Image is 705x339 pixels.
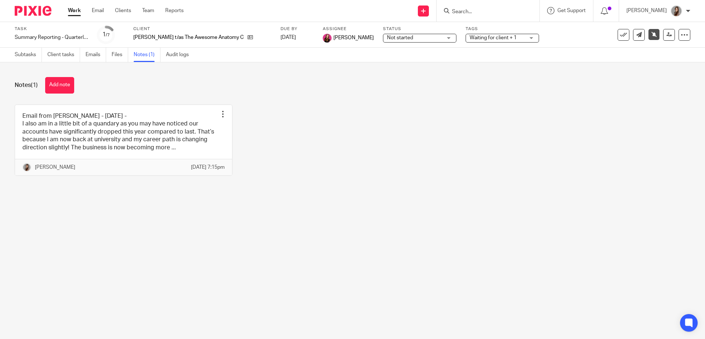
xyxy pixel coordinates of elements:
img: 22.png [670,5,682,17]
label: Tags [466,26,539,32]
div: Summary Reporting - Quarterly - Sole Trader [15,34,88,41]
button: Add note [45,77,74,94]
label: Client [133,26,271,32]
small: /7 [106,33,110,37]
p: [DATE] 7:15pm [191,164,225,171]
a: Files [112,48,128,62]
span: Waiting for client + 1 [470,35,517,40]
label: Assignee [323,26,374,32]
input: Search [451,9,517,15]
label: Task [15,26,88,32]
img: Pixie [15,6,51,16]
span: [DATE] [281,35,296,40]
p: [PERSON_NAME] [35,164,75,171]
a: Client tasks [47,48,80,62]
label: Status [383,26,456,32]
img: 21.png [323,34,332,43]
p: [PERSON_NAME] [626,7,667,14]
a: Audit logs [166,48,194,62]
p: [PERSON_NAME] t/as The Awesome Anatomy Company [133,34,244,41]
h1: Notes [15,81,38,89]
span: Get Support [557,8,586,13]
span: Not started [387,35,413,40]
a: Notes (1) [134,48,160,62]
a: Team [142,7,154,14]
a: Clients [115,7,131,14]
a: Work [68,7,81,14]
a: Email [92,7,104,14]
img: 22.png [22,163,31,172]
span: (1) [31,82,38,88]
label: Due by [281,26,314,32]
span: [PERSON_NAME] [333,34,374,41]
a: Reports [165,7,184,14]
a: Subtasks [15,48,42,62]
div: 1 [102,30,110,39]
a: Emails [86,48,106,62]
